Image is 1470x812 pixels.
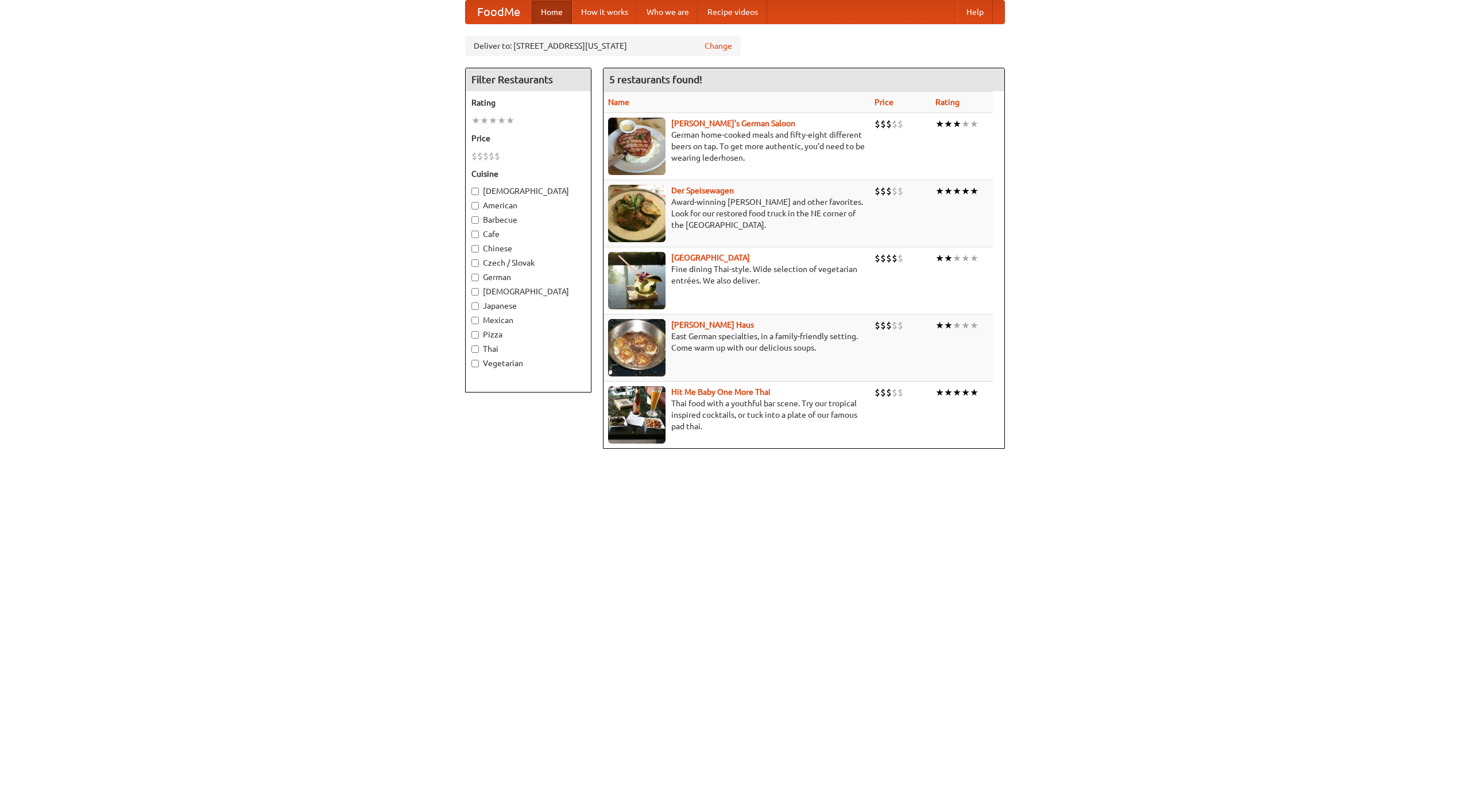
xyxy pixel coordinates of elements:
a: Price [875,98,893,107]
label: Thai [471,343,585,355]
p: Fine dining Thai-style. Wide selection of vegetarian entrées. We also deliver. [608,263,865,286]
a: Help [957,1,993,24]
input: Mexican [471,317,479,324]
label: Vegetarian [471,358,585,369]
li: ★ [935,319,944,332]
li: $ [892,118,898,130]
h5: Price [471,133,585,144]
label: Cafe [471,228,585,240]
label: Mexican [471,314,585,326]
li: ★ [970,319,978,332]
input: Cafe [471,231,479,238]
p: German home-cooked meals and fifty-eight different beers on tap. To get more authentic, you'd nee... [608,129,865,164]
li: ★ [944,185,953,197]
li: $ [477,150,483,162]
h4: Filter Restaurants [466,68,591,91]
li: ★ [935,252,944,265]
li: $ [886,319,892,332]
a: [PERSON_NAME]'s German Saloon [671,119,795,128]
li: ★ [489,114,497,127]
h5: Cuisine [471,168,585,180]
input: Vegetarian [471,360,479,367]
input: [DEMOGRAPHIC_DATA] [471,288,479,296]
a: Rating [935,98,960,107]
li: ★ [935,118,944,130]
li: ★ [953,386,961,399]
label: [DEMOGRAPHIC_DATA] [471,286,585,297]
label: [DEMOGRAPHIC_DATA] [471,185,585,197]
label: Barbecue [471,214,585,226]
li: $ [483,150,489,162]
li: $ [892,386,898,399]
input: Pizza [471,331,479,339]
a: How it works [572,1,637,24]
li: ★ [944,118,953,130]
li: ★ [953,319,961,332]
li: ★ [970,252,978,265]
input: American [471,202,479,209]
p: Award-winning [PERSON_NAME] and other favorites. Look for our restored food truck in the NE corne... [608,196,865,231]
li: $ [886,252,892,265]
li: ★ [471,114,480,127]
li: $ [892,319,898,332]
li: $ [892,185,898,197]
li: $ [875,386,880,399]
label: Japanese [471,300,585,312]
li: ★ [961,118,970,130]
a: [PERSON_NAME] Haus [671,320,754,329]
li: ★ [970,185,978,197]
h5: Rating [471,97,585,108]
li: $ [886,386,892,399]
a: Home [532,1,572,24]
a: [GEOGRAPHIC_DATA] [671,253,750,262]
li: ★ [480,114,489,127]
li: ★ [961,386,970,399]
b: Hit Me Baby One More Thai [671,387,771,397]
li: $ [880,319,886,332]
li: ★ [944,252,953,265]
p: Thai food with a youthful bar scene. Try our tropical inspired cocktails, or tuck into a plate of... [608,398,865,432]
li: ★ [970,118,978,130]
li: $ [880,118,886,130]
li: $ [494,150,500,162]
li: $ [898,386,903,399]
a: Name [608,98,629,107]
a: Change [705,40,732,52]
li: $ [886,118,892,130]
li: ★ [953,118,961,130]
a: Recipe videos [698,1,767,24]
li: $ [886,185,892,197]
li: $ [489,150,494,162]
li: $ [898,319,903,332]
li: ★ [944,386,953,399]
ng-pluralize: 5 restaurants found! [609,74,702,85]
img: babythai.jpg [608,386,666,444]
li: ★ [506,114,514,127]
li: ★ [944,319,953,332]
li: ★ [953,185,961,197]
img: kohlhaus.jpg [608,319,666,376]
li: $ [471,150,477,162]
li: ★ [935,386,944,399]
div: Deliver to: [STREET_ADDRESS][US_STATE] [465,36,741,56]
li: ★ [961,319,970,332]
li: $ [892,252,898,265]
img: satay.jpg [608,252,666,309]
li: ★ [970,386,978,399]
li: $ [880,252,886,265]
input: Czech / Slovak [471,259,479,267]
li: $ [898,252,903,265]
a: Who we are [637,1,698,24]
li: ★ [935,185,944,197]
input: Japanese [471,302,479,310]
img: speisewagen.jpg [608,185,666,242]
li: $ [875,118,880,130]
p: East German specialties, in a family-friendly setting. Come warm up with our delicious soups. [608,331,865,353]
input: [DEMOGRAPHIC_DATA] [471,188,479,195]
li: $ [880,185,886,197]
li: ★ [953,252,961,265]
li: $ [898,185,903,197]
